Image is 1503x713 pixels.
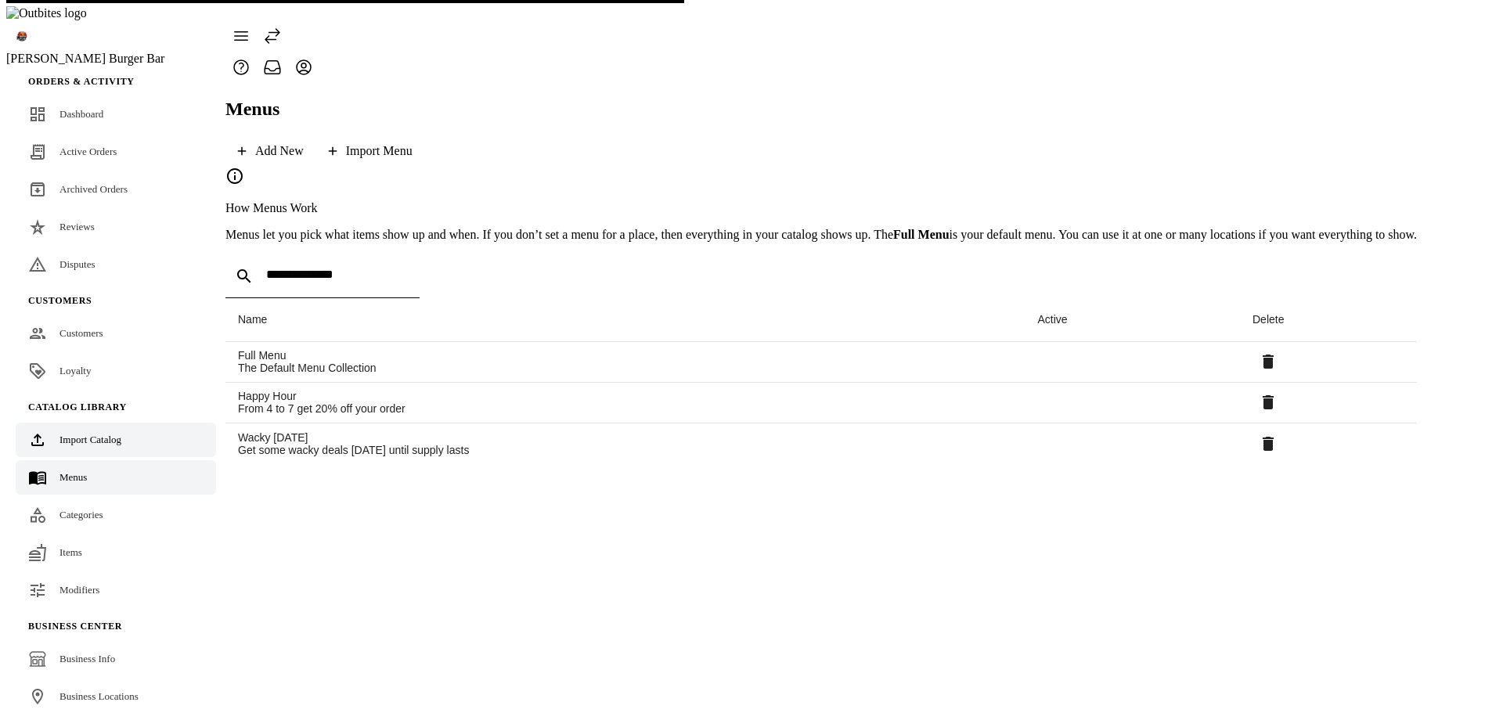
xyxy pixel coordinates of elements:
[59,258,96,270] span: Disputes
[59,471,87,483] span: Menus
[16,573,216,607] a: Modifiers
[238,313,1012,326] div: Name
[893,228,950,241] strong: Full Menu
[16,642,216,676] a: Business Info
[59,365,91,376] span: Loyalty
[16,498,216,532] a: Categories
[238,362,1012,374] div: The Default Menu Collection
[238,349,1012,362] div: Full Menu
[28,76,135,87] span: Orders & Activity
[6,6,87,20] img: Outbites logo
[59,546,82,558] span: Items
[16,210,216,244] a: Reviews
[28,621,122,632] span: Business Center
[316,135,425,167] button: Import Menu
[16,135,216,169] a: Active Orders
[28,295,92,306] span: Customers
[59,509,103,520] span: Categories
[225,228,1417,242] p: Menus let you pick what items show up and when. If you don’t set a menu for a place, then everyth...
[59,183,128,195] span: Archived Orders
[28,402,127,412] span: Catalog Library
[225,201,1417,215] p: How Menus Work
[225,99,1417,120] h2: Menus
[59,584,99,596] span: Modifiers
[16,535,216,570] a: Items
[59,690,139,702] span: Business Locations
[1252,313,1404,326] div: Delete
[59,108,103,120] span: Dashboard
[59,327,103,339] span: Customers
[16,247,216,282] a: Disputes
[16,423,216,457] a: Import Catalog
[6,52,225,66] div: [PERSON_NAME] Burger Bar
[238,390,1012,402] div: Happy Hour
[238,402,1012,415] div: From 4 to 7 get 20% off your order
[238,431,1012,444] div: Wacky [DATE]
[225,135,316,167] button: Add New
[59,146,117,157] span: Active Orders
[16,354,216,388] a: Loyalty
[59,221,95,232] span: Reviews
[238,444,1012,456] div: Get some wacky deals [DATE] until supply lasts
[16,97,216,131] a: Dashboard
[59,653,115,664] span: Business Info
[1037,313,1227,326] div: Active
[346,144,413,158] div: Import Menu
[16,172,216,207] a: Archived Orders
[16,316,216,351] a: Customers
[59,434,121,445] span: Import Catalog
[255,144,304,158] div: Add New
[16,460,216,495] a: Menus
